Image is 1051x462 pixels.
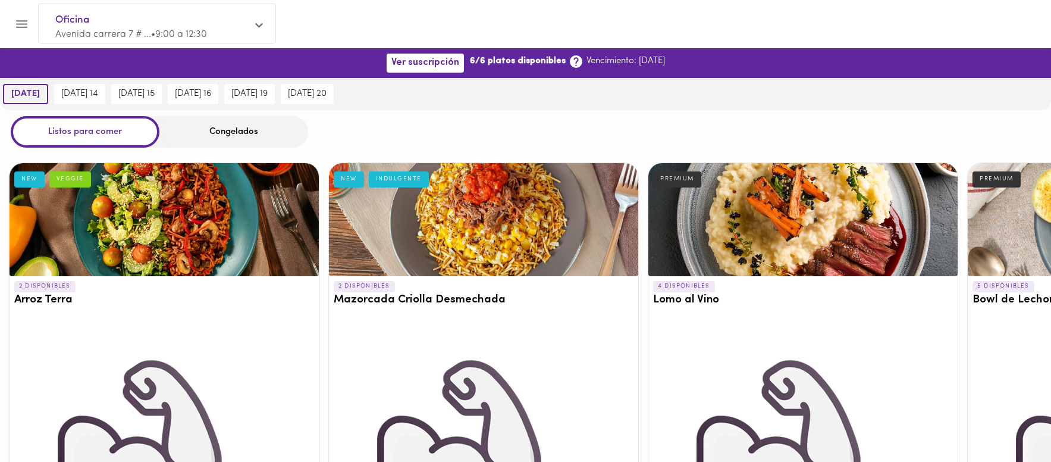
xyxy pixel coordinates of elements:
[288,89,327,99] span: [DATE] 20
[231,89,268,99] span: [DATE] 19
[648,163,958,276] div: Lomo al Vino
[653,281,715,292] p: 4 DISPONIBLES
[329,163,638,276] div: Mazorcada Criolla Desmechada
[10,163,319,276] div: Arroz Terra
[387,54,464,72] button: Ver suscripción
[391,57,459,68] span: Ver suscripción
[281,84,334,104] button: [DATE] 20
[334,281,395,292] p: 2 DISPONIBLES
[982,393,1039,450] iframe: Messagebird Livechat Widget
[168,84,218,104] button: [DATE] 16
[334,171,364,187] div: NEW
[54,84,105,104] button: [DATE] 14
[653,294,953,307] h3: Lomo al Vino
[118,89,155,99] span: [DATE] 15
[61,89,98,99] span: [DATE] 14
[470,55,566,67] b: 6/6 platos disponibles
[11,116,159,148] div: Listos para comer
[49,171,91,187] div: VEGGIE
[55,13,247,28] span: Oficina
[14,281,76,292] p: 2 DISPONIBLES
[11,89,40,99] span: [DATE]
[159,116,308,148] div: Congelados
[224,84,275,104] button: [DATE] 19
[55,30,207,39] span: Avenida carrera 7 # ... • 9:00 a 12:30
[972,281,1034,292] p: 5 DISPONIBLES
[14,294,314,307] h3: Arroz Terra
[334,294,633,307] h3: Mazorcada Criolla Desmechada
[653,171,701,187] div: PREMIUM
[175,89,211,99] span: [DATE] 16
[369,171,429,187] div: INDULGENTE
[972,171,1021,187] div: PREMIUM
[7,10,36,39] button: Menu
[14,171,45,187] div: NEW
[111,84,162,104] button: [DATE] 15
[3,84,48,104] button: [DATE]
[586,55,665,67] p: Vencimiento: [DATE]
